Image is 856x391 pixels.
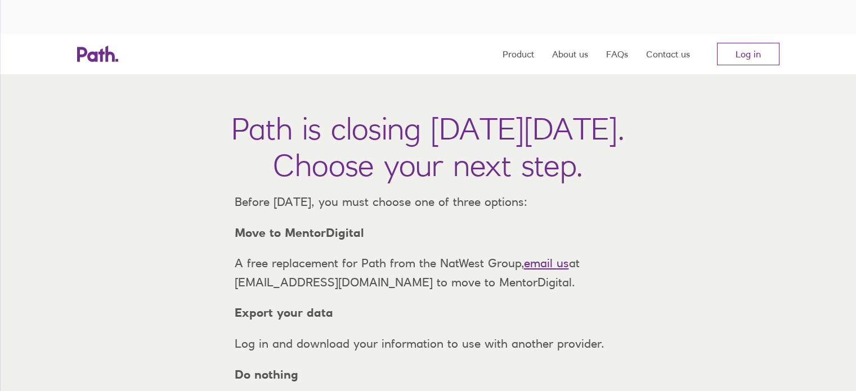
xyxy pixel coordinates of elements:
a: email us [524,256,569,270]
strong: Export your data [235,305,333,320]
a: Product [503,34,534,74]
a: Contact us [646,34,690,74]
p: Before [DATE], you must choose one of three options: [226,192,631,212]
a: About us [552,34,588,74]
strong: Move to MentorDigital [235,226,364,240]
strong: Do nothing [235,367,298,381]
p: Log in and download your information to use with another provider. [226,334,631,353]
h1: Path is closing [DATE][DATE]. Choose your next step. [231,110,625,183]
a: Log in [717,43,779,65]
a: FAQs [606,34,628,74]
p: A free replacement for Path from the NatWest Group, at [EMAIL_ADDRESS][DOMAIN_NAME] to move to Me... [226,254,631,291]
